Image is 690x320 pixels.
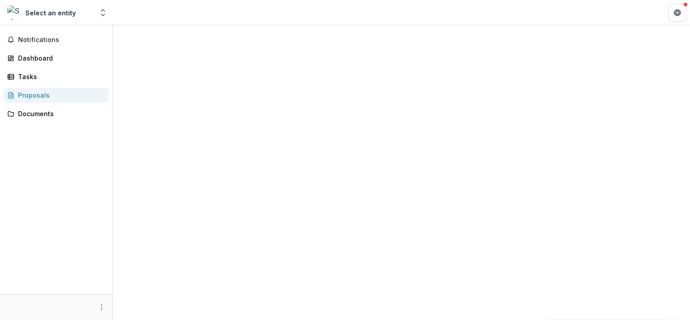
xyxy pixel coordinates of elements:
button: Notifications [4,33,109,47]
div: Documents [18,109,102,118]
div: Proposals [18,90,102,100]
img: Select an entity [7,5,22,20]
div: Select an entity [25,8,76,18]
button: Open entity switcher [97,4,109,22]
a: Documents [4,106,109,121]
span: Notifications [18,36,105,44]
a: Proposals [4,88,109,103]
div: Tasks [18,72,102,81]
button: More [96,302,107,313]
a: Dashboard [4,51,109,66]
a: Tasks [4,69,109,84]
button: Get Help [668,4,686,22]
div: Dashboard [18,53,102,63]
